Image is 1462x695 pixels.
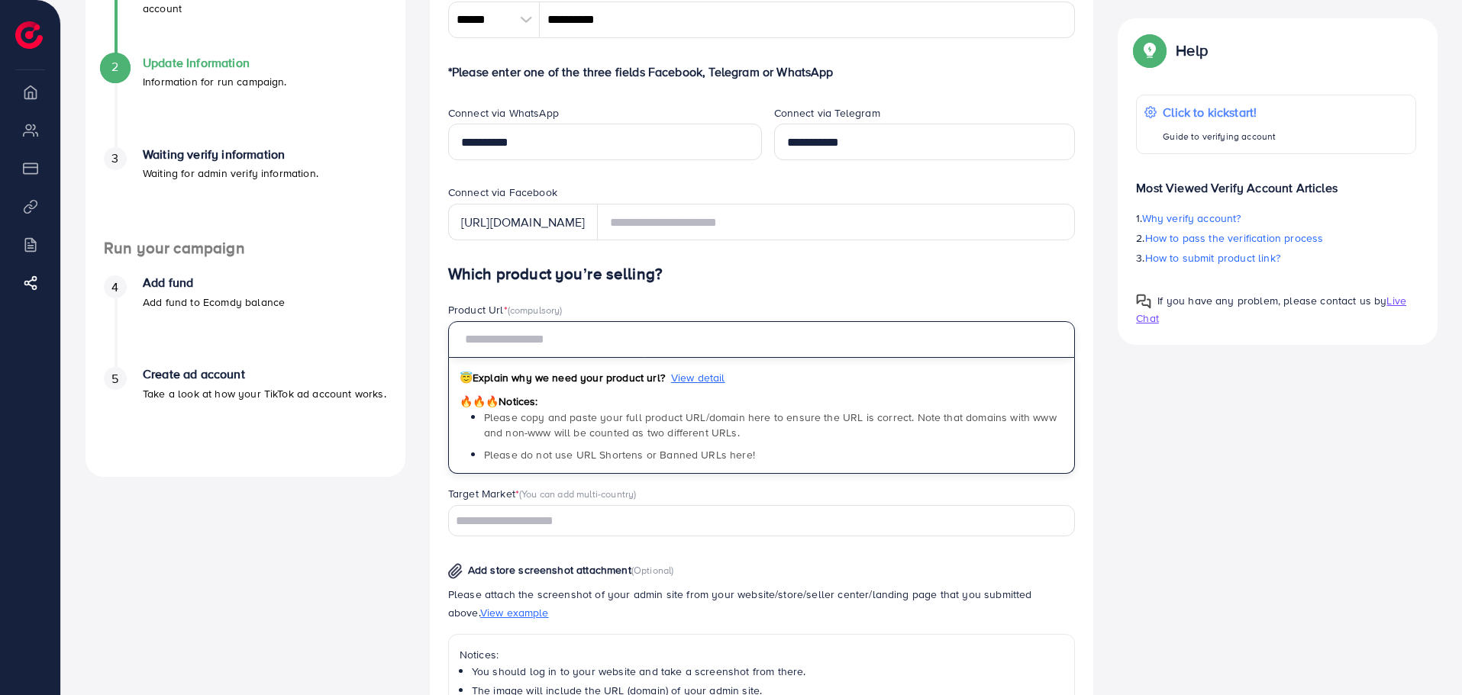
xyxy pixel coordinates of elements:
label: Product Url [448,302,563,317]
span: Please copy and paste your full product URL/domain here to ensure the URL is correct. Note that d... [484,410,1057,440]
li: Waiting verify information [86,147,405,239]
span: How to pass the verification process [1145,230,1324,246]
span: Add store screenshot attachment [468,562,631,578]
span: View example [480,605,549,620]
img: Popup guide [1136,294,1151,309]
div: Search for option [448,505,1076,536]
img: img [448,563,463,579]
span: 3 [111,150,118,167]
input: Search for option [450,510,1056,533]
span: Explain why we need your product url? [460,370,665,385]
div: [URL][DOMAIN_NAME] [448,204,598,240]
h4: Waiting verify information [143,147,318,162]
p: Please attach the screenshot of your admin site from your website/store/seller center/landing pag... [448,585,1076,622]
h4: Update Information [143,56,287,70]
p: Add fund to Ecomdy balance [143,293,285,311]
p: *Please enter one of the three fields Facebook, Telegram or WhatsApp [448,63,1076,81]
li: Create ad account [86,367,405,459]
span: If you have any problem, please contact us by [1157,293,1386,308]
h4: Create ad account [143,367,386,381]
p: Guide to verifying account [1163,127,1276,146]
label: Connect via Facebook [448,185,557,200]
iframe: Chat [1397,626,1451,684]
label: Connect via WhatsApp [448,105,559,121]
h4: Add fund [143,275,285,290]
li: Add fund [86,275,405,367]
img: Popup guide [1136,37,1163,64]
span: (You can add multi-country) [519,487,636,500]
li: You should log in to your website and take a screenshot from there. [472,664,1064,679]
span: (Optional) [631,563,674,577]
img: logo [15,21,43,49]
span: Why verify account? [1142,211,1241,226]
span: View detail [671,370,725,385]
p: 2. [1136,229,1416,247]
label: Target Market [448,486,637,501]
h4: Run your campaign [86,239,405,258]
span: 2 [111,58,118,76]
p: 1. [1136,209,1416,227]
p: 3. [1136,249,1416,267]
p: Take a look at how your TikTok ad account works. [143,385,386,403]
p: Click to kickstart! [1163,103,1276,121]
p: Most Viewed Verify Account Articles [1136,166,1416,197]
h4: Which product you’re selling? [448,265,1076,284]
span: 😇 [460,370,473,385]
span: Please do not use URL Shortens or Banned URLs here! [484,447,755,462]
span: How to submit product link? [1145,250,1280,265]
span: 5 [111,370,118,388]
span: 🔥🔥🔥 [460,394,499,409]
p: Waiting for admin verify information. [143,164,318,182]
span: (compulsory) [508,303,563,317]
p: Information for run campaign. [143,72,287,91]
label: Connect via Telegram [774,105,880,121]
span: Notices: [460,394,538,409]
span: 4 [111,278,118,296]
p: Notices: [460,645,1064,664]
p: Help [1176,41,1208,60]
li: Update Information [86,56,405,147]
